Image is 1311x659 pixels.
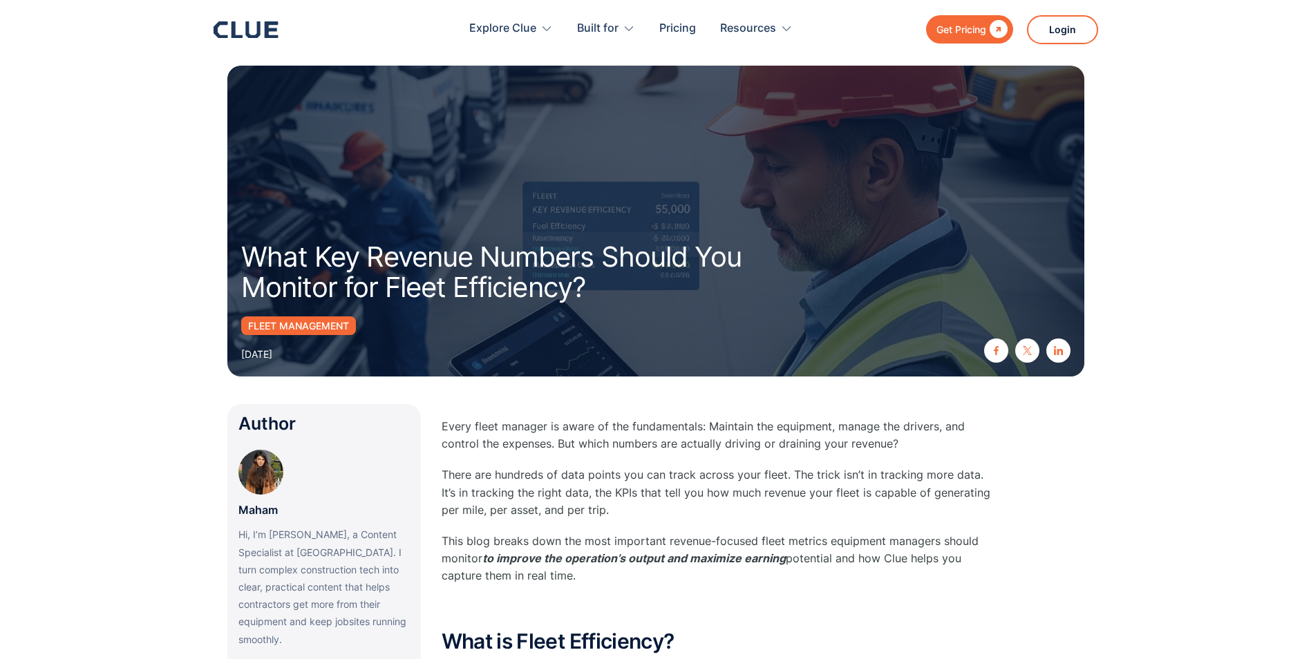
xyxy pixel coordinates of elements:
div: Explore Clue [469,7,553,50]
p: Every fleet manager is aware of the fundamentals: Maintain the equipment, manage the drivers, and... [442,418,994,452]
div: Built for [577,7,635,50]
p: Maham [238,502,278,519]
div: [DATE] [241,345,272,363]
img: linkedin icon [1054,346,1063,355]
img: twitter X icon [1023,346,1032,355]
img: Maham [238,450,283,495]
div:  [986,21,1008,38]
p: Hi, I’m [PERSON_NAME], a Content Specialist at [GEOGRAPHIC_DATA]. I turn complex construction tec... [238,526,410,647]
h2: What is Fleet Efficiency? [442,630,994,653]
div: Resources [720,7,776,50]
p: There are hundreds of data points you can track across your fleet. The trick isn’t in tracking mo... [442,466,994,519]
p: ‍ [442,599,994,616]
img: facebook icon [992,346,1001,355]
div: Get Pricing [936,21,986,38]
a: Login [1027,15,1098,44]
h1: What Key Revenue Numbers Should You Monitor for Fleet Efficiency? [241,242,822,303]
a: Pricing [659,7,696,50]
p: This blog breaks down the most important revenue-focused fleet metrics equipment managers should ... [442,533,994,585]
div: Author [238,415,410,432]
a: Get Pricing [926,15,1013,44]
div: Explore Clue [469,7,536,50]
div: Built for [577,7,619,50]
a: Fleet management [241,316,356,335]
div: Resources [720,7,793,50]
em: to improve the operation’s output and maximize earning [482,551,786,565]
